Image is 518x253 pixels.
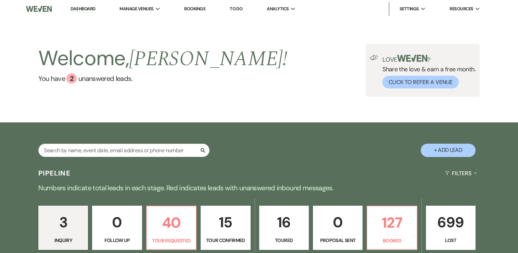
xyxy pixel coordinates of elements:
p: Tour Requested [151,237,192,244]
p: Lost [430,237,471,244]
span: Resources [450,5,473,12]
a: 40Tour Requested [146,206,197,250]
a: 15Tour Confirmed [201,206,250,250]
button: Click to Refer a Venue [382,76,459,88]
p: 3 [43,211,84,234]
span: Settings [400,5,419,12]
a: 0Proposal Sent [313,206,363,250]
p: Follow Up [97,237,137,244]
p: 15 [205,211,246,234]
p: Toured [264,237,304,244]
img: weven-logo-green.svg [397,55,428,62]
p: 0 [317,211,358,234]
a: 0Follow Up [92,206,142,250]
span: Analytics [267,5,289,12]
p: 0 [97,211,137,234]
a: Dashboard [71,6,95,12]
a: To Do [230,6,242,12]
a: 3Inquiry [38,206,88,250]
p: Tour Confirmed [205,237,246,244]
a: 699Lost [426,206,476,250]
a: 16Toured [259,206,309,250]
button: + Add Lead [421,144,476,157]
a: 127Booked [367,206,417,250]
img: loud-speaker-illustration.svg [370,55,378,60]
p: 127 [371,211,412,234]
h3: Pipeline [38,168,71,178]
p: Numbers indicate total leads in each stage. Red indicates leads with unanswered inbound messages. [13,182,506,193]
p: Inquiry [43,237,84,244]
img: Weven Logo [26,2,52,16]
input: Search by name, event date, email address or phone number [38,144,210,157]
a: Bookings [184,6,205,12]
p: Booked [371,237,412,244]
button: Filters [442,164,480,182]
p: Love ? [382,55,476,63]
p: 16 [264,211,304,234]
h2: Welcome, [38,44,287,73]
div: Share the love & earn a free month. [378,55,476,88]
div: 2 [66,73,77,84]
p: 699 [430,211,471,234]
a: You have 2 unanswered leads. [38,73,287,84]
p: Proposal Sent [317,237,358,244]
p: 40 [151,211,192,234]
span: [PERSON_NAME] ! [129,43,287,75]
span: Manage Venues [119,5,153,12]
